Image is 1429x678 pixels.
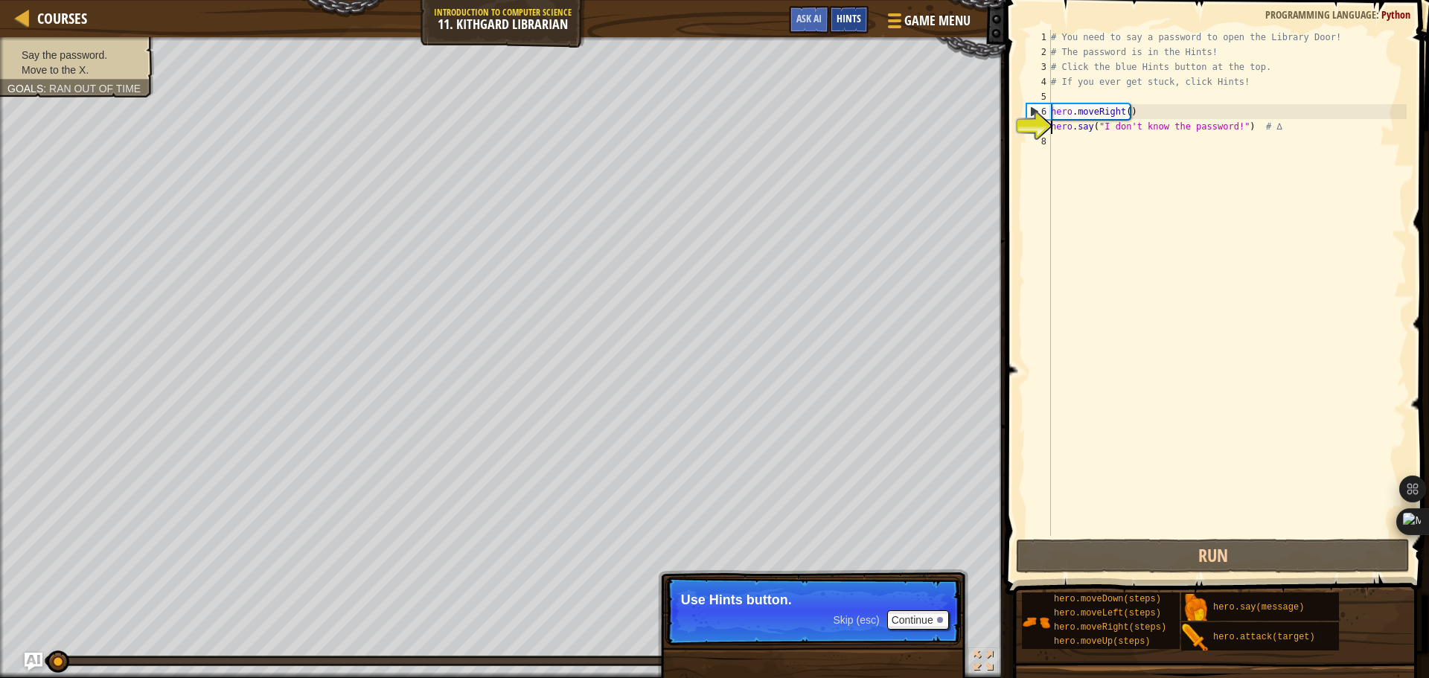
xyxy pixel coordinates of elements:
[49,83,141,95] span: Ran out of time
[1026,119,1051,134] div: 7
[1016,539,1410,573] button: Run
[22,64,89,76] span: Move to the X.
[1026,45,1051,60] div: 2
[1181,594,1209,622] img: portrait.png
[1054,636,1151,647] span: hero.moveUp(steps)
[789,6,829,33] button: Ask AI
[25,653,42,671] button: Ask AI
[7,83,43,95] span: Goals
[1181,624,1209,652] img: portrait.png
[1026,134,1051,149] div: 8
[837,11,861,25] span: Hints
[1026,30,1051,45] div: 1
[968,647,998,678] button: Toggle fullscreen
[681,592,945,607] p: Use Hints button.
[1381,7,1410,22] span: Python
[876,6,979,41] button: Game Menu
[1213,602,1304,613] span: hero.say(message)
[796,11,822,25] span: Ask AI
[1376,7,1381,22] span: :
[7,63,143,77] li: Move to the X.
[7,48,143,63] li: Say the password.
[30,8,87,28] a: Courses
[1026,60,1051,74] div: 3
[1213,632,1315,642] span: hero.attack(target)
[1026,89,1051,104] div: 5
[887,610,949,630] button: Continue
[1022,608,1050,636] img: portrait.png
[37,8,87,28] span: Courses
[1265,7,1376,22] span: Programming language
[1054,594,1161,604] span: hero.moveDown(steps)
[43,83,49,95] span: :
[1054,608,1161,618] span: hero.moveLeft(steps)
[904,11,971,31] span: Game Menu
[1054,622,1166,633] span: hero.moveRight(steps)
[1027,104,1051,119] div: 6
[833,614,879,626] span: Skip (esc)
[22,49,107,61] span: Say the password.
[1026,74,1051,89] div: 4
